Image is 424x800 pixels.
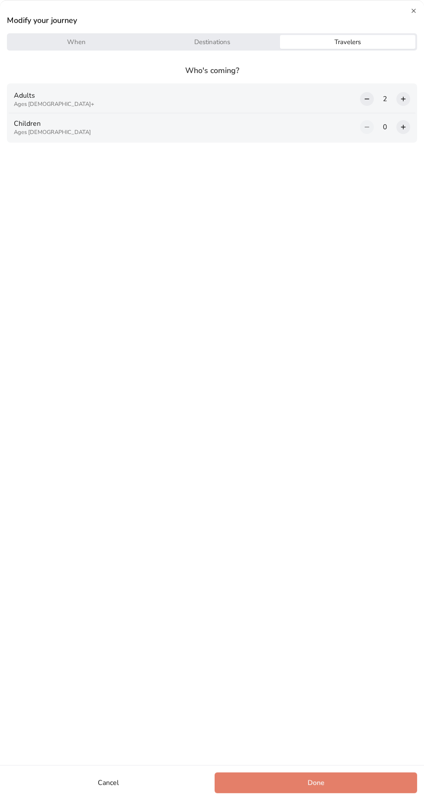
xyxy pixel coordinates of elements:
button: When [9,35,144,49]
span: 0 [381,122,389,132]
h2: Modify your journey [7,14,417,26]
p: Ages [DEMOGRAPHIC_DATA] [14,129,91,136]
p: Who's coming? [7,64,417,76]
button: Done [215,772,417,793]
span: 2 [381,94,389,104]
p: Ages [DEMOGRAPHIC_DATA]+ [14,101,94,108]
span: Adults [14,90,94,101]
button: Travelers [280,35,415,49]
button: Destinations [144,35,279,49]
button: Cancel [7,772,209,793]
span: Children [14,118,91,129]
